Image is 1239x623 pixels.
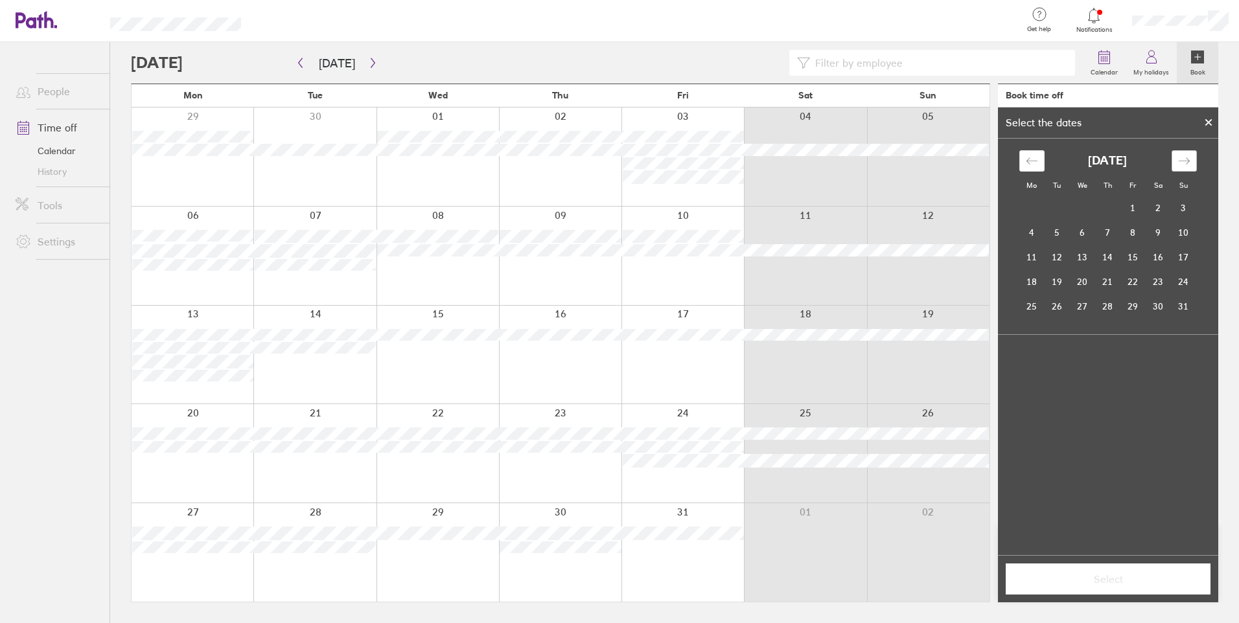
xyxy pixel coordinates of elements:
input: Filter by employee [810,51,1067,75]
a: Time off [5,115,110,141]
td: Choose Saturday, August 16, 2025 as your check-in date. It’s available. [1146,245,1171,269]
td: Choose Saturday, August 9, 2025 as your check-in date. It’s available. [1146,220,1171,245]
button: [DATE] [308,52,365,74]
label: My holidays [1126,65,1177,76]
td: Choose Wednesday, August 20, 2025 as your check-in date. It’s available. [1070,269,1095,294]
td: Choose Monday, August 11, 2025 as your check-in date. It’s available. [1019,245,1045,269]
div: Select the dates [998,117,1089,128]
span: Sat [798,90,813,100]
td: Choose Wednesday, August 6, 2025 as your check-in date. It’s available. [1070,220,1095,245]
label: Book [1183,65,1213,76]
div: Book time off [1006,90,1063,100]
strong: [DATE] [1088,154,1127,168]
td: Choose Tuesday, August 5, 2025 as your check-in date. It’s available. [1045,220,1070,245]
td: Choose Tuesday, August 19, 2025 as your check-in date. It’s available. [1045,269,1070,294]
td: Choose Tuesday, August 12, 2025 as your check-in date. It’s available. [1045,245,1070,269]
span: Sun [920,90,936,100]
td: Choose Sunday, August 24, 2025 as your check-in date. It’s available. [1171,269,1196,294]
td: Choose Thursday, August 14, 2025 as your check-in date. It’s available. [1095,245,1120,269]
td: Choose Sunday, August 17, 2025 as your check-in date. It’s available. [1171,245,1196,269]
small: We [1078,181,1087,190]
a: Calendar [1083,42,1126,84]
small: Th [1104,181,1112,190]
button: Select [1006,563,1210,595]
td: Choose Monday, August 18, 2025 as your check-in date. It’s available. [1019,269,1045,294]
a: People [5,78,110,104]
td: Choose Saturday, August 30, 2025 as your check-in date. It’s available. [1146,294,1171,319]
span: Tue [308,90,323,100]
span: Wed [428,90,448,100]
span: Get help [1018,25,1060,33]
a: Calendar [5,141,110,161]
small: Sa [1154,181,1163,190]
span: Notifications [1073,26,1115,34]
a: Book [1177,42,1218,84]
div: Calendar [1005,139,1211,334]
td: Choose Friday, August 22, 2025 as your check-in date. It’s available. [1120,269,1146,294]
a: Notifications [1073,6,1115,34]
td: Choose Monday, August 4, 2025 as your check-in date. It’s available. [1019,220,1045,245]
td: Choose Friday, August 15, 2025 as your check-in date. It’s available. [1120,245,1146,269]
td: Choose Tuesday, August 26, 2025 as your check-in date. It’s available. [1045,294,1070,319]
a: Tools [5,192,110,218]
div: Move backward to switch to the previous month. [1019,150,1045,172]
td: Choose Sunday, August 3, 2025 as your check-in date. It’s available. [1171,196,1196,220]
a: History [5,161,110,182]
span: Mon [183,90,203,100]
td: Choose Thursday, August 28, 2025 as your check-in date. It’s available. [1095,294,1120,319]
td: Choose Thursday, August 7, 2025 as your check-in date. It’s available. [1095,220,1120,245]
td: Choose Friday, August 29, 2025 as your check-in date. It’s available. [1120,294,1146,319]
span: Select [1015,573,1201,585]
td: Choose Wednesday, August 13, 2025 as your check-in date. It’s available. [1070,245,1095,269]
label: Calendar [1083,65,1126,76]
a: My holidays [1126,42,1177,84]
td: Choose Saturday, August 23, 2025 as your check-in date. It’s available. [1146,269,1171,294]
td: Choose Thursday, August 21, 2025 as your check-in date. It’s available. [1095,269,1120,294]
span: Thu [552,90,568,100]
td: Choose Sunday, August 31, 2025 as your check-in date. It’s available. [1171,294,1196,319]
div: Move forward to switch to the next month. [1172,150,1197,172]
td: Choose Saturday, August 2, 2025 as your check-in date. It’s available. [1146,196,1171,220]
small: Fr [1129,181,1136,190]
small: Mo [1026,181,1037,190]
td: Choose Friday, August 8, 2025 as your check-in date. It’s available. [1120,220,1146,245]
a: Settings [5,229,110,255]
td: Choose Wednesday, August 27, 2025 as your check-in date. It’s available. [1070,294,1095,319]
small: Su [1179,181,1188,190]
td: Choose Friday, August 1, 2025 as your check-in date. It’s available. [1120,196,1146,220]
small: Tu [1053,181,1061,190]
td: Choose Monday, August 25, 2025 as your check-in date. It’s available. [1019,294,1045,319]
td: Choose Sunday, August 10, 2025 as your check-in date. It’s available. [1171,220,1196,245]
span: Fri [677,90,689,100]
